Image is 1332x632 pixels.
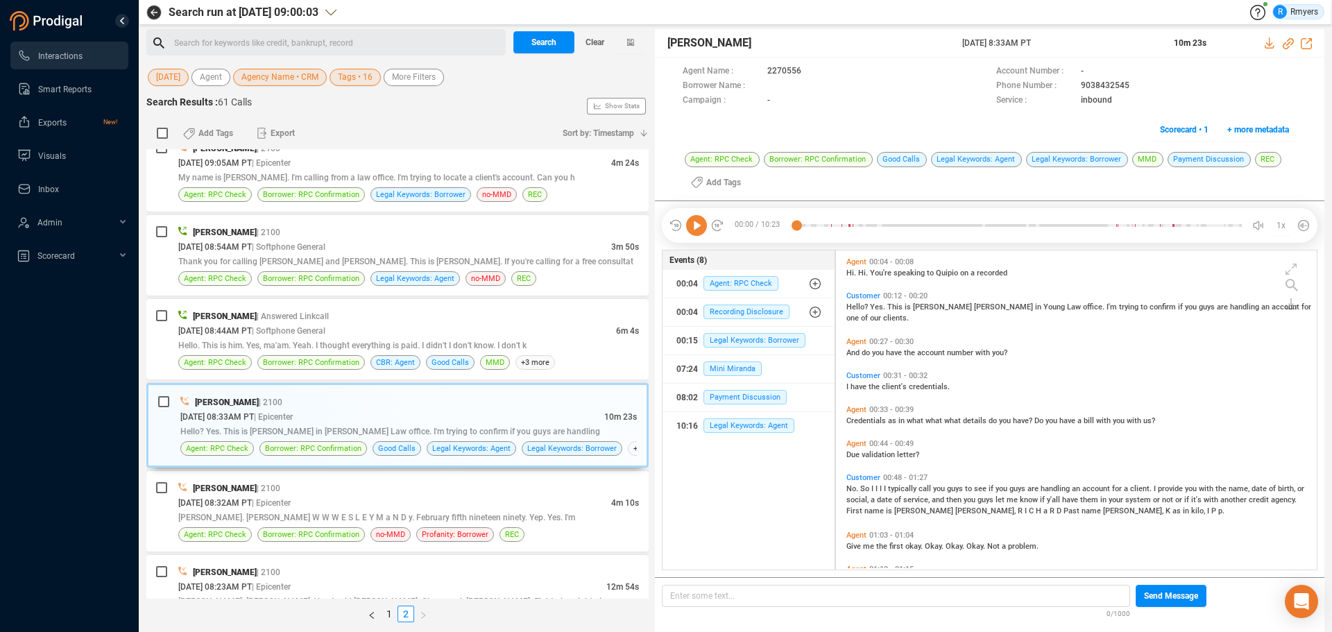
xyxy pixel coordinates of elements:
[191,69,230,86] button: Agent
[376,528,405,541] span: no-MMD
[1217,302,1230,311] span: are
[1191,495,1204,504] span: it's
[1029,506,1036,515] span: C
[611,158,639,168] span: 4m 24s
[1204,495,1220,504] span: with
[263,356,359,369] span: Borrower: RPC Confirmation
[1020,495,1040,504] span: know
[146,131,649,212] div: [PERSON_NAME]| 2100[DATE] 09:05AM PT| Epicenter4m 24sMy name is [PERSON_NAME]. I'm calling from a...
[1272,216,1291,235] button: 1x
[1175,495,1184,504] span: or
[178,513,575,522] span: [PERSON_NAME]. [PERSON_NAME] W W W E S L E Y M a N D y. February fifth nineteen ninety. Yep. Yes....
[586,31,604,53] span: Clear
[376,188,466,201] span: Legal Keywords: Borrower
[1100,495,1109,504] span: in
[999,416,1013,425] span: you
[1301,302,1311,311] span: for
[897,450,919,459] span: letter?
[975,348,992,357] span: with
[186,442,248,455] span: Agent: RPC Check
[1043,302,1067,311] span: Young
[870,268,894,277] span: You're
[903,495,932,504] span: service,
[1143,416,1155,425] span: us?
[146,299,649,379] div: [PERSON_NAME]| Answered Linkcall[DATE] 08:44AM PT| Softphone General6m 4sHello. This is him. Yes,...
[1278,5,1283,19] span: R
[563,122,634,144] span: Sort by: Timestamp
[1002,542,1008,551] span: a
[513,31,574,53] button: Search
[947,348,975,357] span: number
[156,69,180,86] span: [DATE]
[676,358,698,380] div: 07:24
[905,302,913,311] span: is
[554,122,649,144] button: Sort by: Timestamp
[861,314,870,323] span: of
[257,484,280,493] span: | 2100
[846,542,863,551] span: Give
[1119,302,1141,311] span: trying
[1127,416,1143,425] span: with
[193,311,257,321] span: [PERSON_NAME]
[936,268,960,277] span: Quipio
[663,355,835,383] button: 07:24Mini Miranda
[663,327,835,355] button: 00:15Legal Keywords: Borrower
[871,484,876,493] span: I
[992,348,1007,357] span: you?
[663,412,835,440] button: 10:16Legal Keywords: Agent
[703,276,778,291] span: Agent: RPC Check
[178,257,633,266] span: Thank you for calling [PERSON_NAME] and [PERSON_NAME]. This is [PERSON_NAME]. If you're calling f...
[872,348,886,357] span: you
[1041,484,1072,493] span: handling
[257,228,280,237] span: | 2100
[909,382,950,391] span: credentials.
[1229,484,1252,493] span: name,
[1045,416,1059,425] span: you
[1249,495,1271,504] span: credit
[966,542,987,551] span: Okay.
[1043,506,1050,515] span: a
[10,142,128,169] li: Visuals
[604,412,637,422] span: 10m 23s
[257,567,280,577] span: | 2100
[178,326,252,336] span: [DATE] 08:44AM PT
[1072,484,1082,493] span: an
[703,390,787,404] span: Payment Discussion
[663,298,835,326] button: 00:04Recording Disclosure
[1178,302,1185,311] span: if
[17,42,117,69] a: Interactions
[146,471,649,552] div: [PERSON_NAME]| 2100[DATE] 08:32AM PT| Epicenter4m 10s[PERSON_NAME]. [PERSON_NAME] W W W E S L E Y...
[17,142,117,169] a: Visuals
[10,75,128,103] li: Smart Reports
[1160,119,1209,141] span: Scorecard • 1
[178,242,252,252] span: [DATE] 08:54AM PT
[1009,484,1027,493] span: guys
[252,326,325,336] span: | Softphone General
[955,506,1018,515] span: [PERSON_NAME],
[146,215,649,296] div: [PERSON_NAME]| 2100[DATE] 08:54AM PT| Softphone General3m 50sThank you for calling [PERSON_NAME] ...
[574,31,616,53] button: Clear
[605,23,640,189] span: Show Stats
[1183,506,1191,515] span: in
[1057,506,1064,515] span: D
[870,314,883,323] span: our
[1271,495,1297,504] span: agency.
[869,382,882,391] span: the
[1062,495,1080,504] span: have
[432,356,469,369] span: Good Calls
[378,442,416,455] span: Good Calls
[1185,302,1199,311] span: you
[1199,302,1217,311] span: guys
[1013,416,1034,425] span: have?
[846,450,862,459] span: Due
[1154,484,1158,493] span: I
[870,302,887,311] span: Yes.
[933,484,947,493] span: you
[178,341,527,350] span: Hello. This is him. Yes, ma'am. Yeah. I thought everything is paid. I didn't I don't know. I don't k
[263,272,359,285] span: Borrower: RPC Confirmation
[259,398,282,407] span: | 2100
[663,270,835,298] button: 00:04Agent: RPC Check
[252,158,291,168] span: | Epicenter
[1035,302,1043,311] span: in
[1165,506,1172,515] span: K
